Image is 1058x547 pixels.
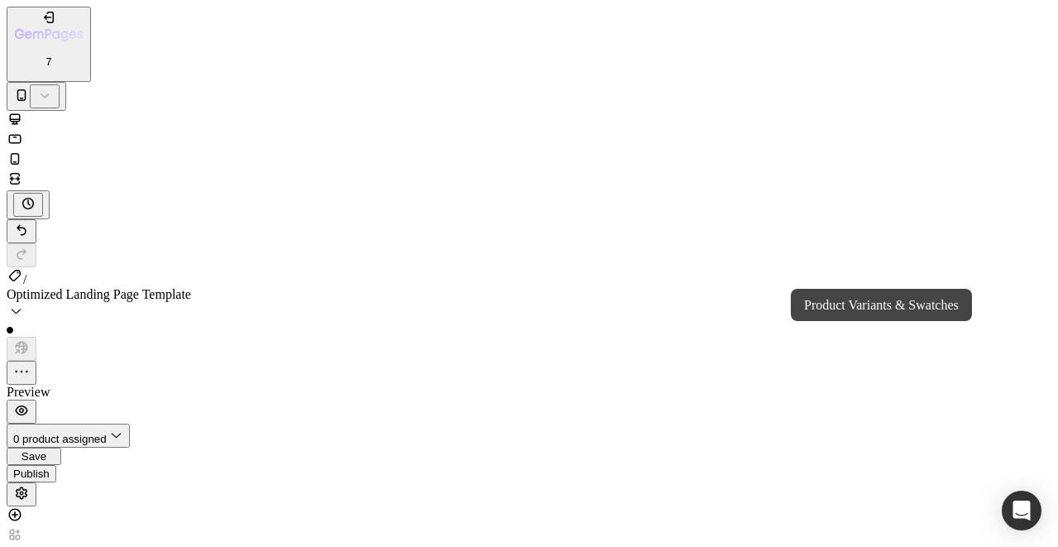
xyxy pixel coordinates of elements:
span: / [23,272,26,286]
div: Open Intercom Messenger [1002,491,1041,530]
span: Save [22,450,46,463]
button: 0 product assigned [7,424,130,448]
span: Optimized Landing Page Template [7,287,191,301]
button: Save [7,448,61,465]
div: Undo/Redo [7,219,1051,267]
button: 7 [7,7,91,82]
span: 0 product assigned [13,433,107,445]
div: Publish [13,468,50,480]
div: Preview [7,385,1051,400]
button: Publish [7,465,56,482]
p: 7 [15,55,83,68]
